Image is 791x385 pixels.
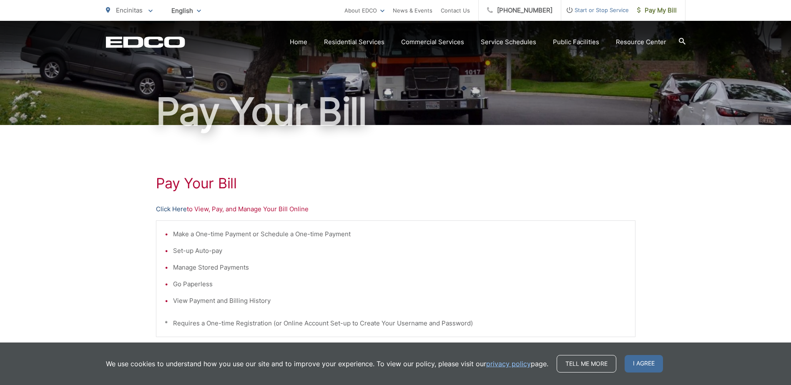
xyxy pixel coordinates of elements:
a: About EDCO [344,5,384,15]
a: Residential Services [324,37,384,47]
h1: Pay Your Bill [106,91,686,132]
p: to View, Pay, and Manage Your Bill Online [156,204,635,214]
li: Make a One-time Payment or Schedule a One-time Payment [173,229,627,239]
li: Go Paperless [173,279,627,289]
a: Contact Us [441,5,470,15]
span: Pay My Bill [637,5,677,15]
a: privacy policy [486,359,531,369]
a: Home [290,37,307,47]
p: We use cookies to understand how you use our site and to improve your experience. To view our pol... [106,359,548,369]
li: Manage Stored Payments [173,262,627,272]
span: English [165,3,207,18]
span: I agree [625,355,663,372]
li: View Payment and Billing History [173,296,627,306]
p: * Requires a One-time Registration (or Online Account Set-up to Create Your Username and Password) [165,318,627,328]
a: News & Events [393,5,432,15]
li: Set-up Auto-pay [173,246,627,256]
a: Service Schedules [481,37,536,47]
a: EDCD logo. Return to the homepage. [106,36,185,48]
span: Encinitas [116,6,143,14]
h1: Pay Your Bill [156,175,635,192]
a: Resource Center [616,37,666,47]
a: Click Here [156,204,187,214]
a: Public Facilities [553,37,599,47]
a: Commercial Services [401,37,464,47]
a: Tell me more [557,355,616,372]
